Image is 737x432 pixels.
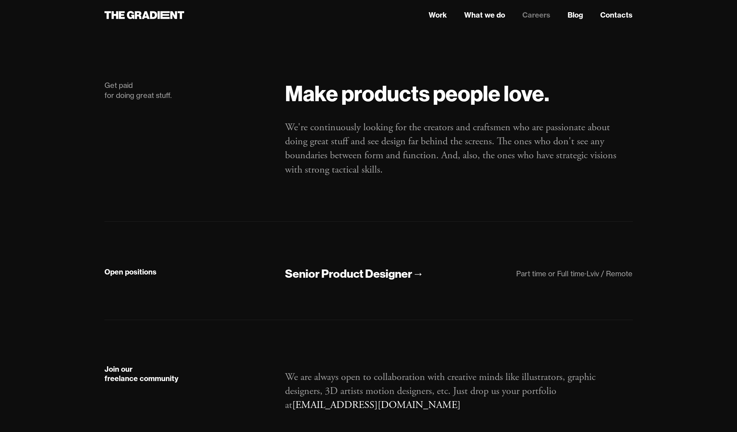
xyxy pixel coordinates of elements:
div: · [585,269,587,278]
a: [EMAIL_ADDRESS][DOMAIN_NAME] [292,399,461,412]
strong: Open positions [104,267,157,276]
a: Work [429,10,447,20]
strong: Join our freelance community [104,365,178,383]
p: We are always open to collaboration with creative minds like illustrators, graphic designers, 3D ... [285,370,633,413]
a: Contacts [600,10,633,20]
div: Senior Product Designer [285,266,412,281]
div: Part time or Full time [516,269,585,278]
a: Senior Product Designer→ [285,266,424,282]
div: → [412,266,424,281]
div: Lviv / Remote [587,269,633,278]
div: Get paid for doing great stuff. [104,80,271,100]
a: Careers [522,10,550,20]
p: We're continuously looking for the creators and craftsmen who are passionate about doing great st... [285,121,633,177]
a: What we do [464,10,505,20]
a: Blog [568,10,583,20]
strong: Make products people love. [285,80,549,107]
